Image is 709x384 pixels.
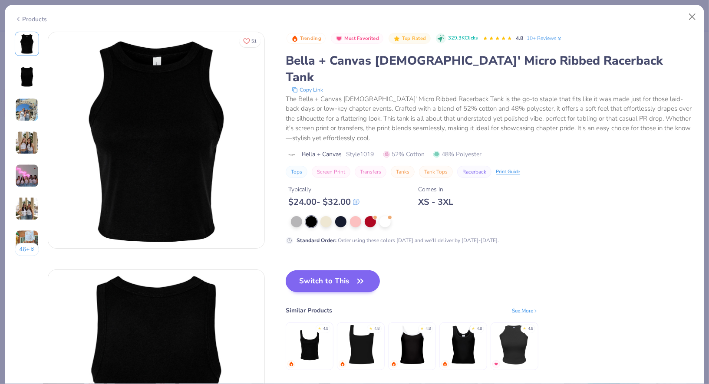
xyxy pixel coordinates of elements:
[472,326,475,329] div: ★
[48,32,264,248] img: Front
[425,326,431,332] div: 4.8
[528,326,533,332] div: 4.8
[369,326,373,329] div: ★
[286,53,694,85] div: Bella + Canvas [DEMOGRAPHIC_DATA]' Micro Ribbed Racerback Tank
[419,166,453,178] button: Tank Tops
[340,361,345,367] img: trending.gif
[287,33,326,44] button: Badge Button
[512,307,538,315] div: See More
[297,237,336,244] strong: Standard Order :
[402,36,426,41] span: Top Rated
[15,15,47,24] div: Products
[239,35,261,47] button: Like
[288,185,359,194] div: Typically
[344,36,379,41] span: Most Favorited
[16,66,37,87] img: Back
[433,150,481,159] span: 48% Polyester
[496,168,520,176] div: Print Guide
[302,150,342,159] span: Bella + Canvas
[336,35,343,42] img: Most Favorited sort
[383,150,425,159] span: 52% Cotton
[340,324,382,365] img: Fresh Prints Sydney Square Neck Tank Top
[418,185,453,194] div: Comes In
[477,326,482,332] div: 4.8
[291,35,298,42] img: Trending sort
[318,326,321,329] div: ★
[346,150,374,159] span: Style 1019
[483,32,512,46] div: 4.8 Stars
[15,164,39,187] img: User generated content
[443,324,484,365] img: Fresh Prints Sunset Blvd Ribbed Scoop Tank Top
[16,33,37,54] img: Front
[15,197,39,220] img: User generated content
[300,36,321,41] span: Trending
[289,324,330,365] img: Bella Canvas Ladies' Micro Ribbed Scoop Tank
[442,361,448,367] img: trending.gif
[374,326,379,332] div: 4.8
[389,33,430,44] button: Badge Button
[523,326,526,329] div: ★
[457,166,491,178] button: Racerback
[323,326,328,332] div: 4.9
[286,94,694,143] div: The Bella + Canvas [DEMOGRAPHIC_DATA]' Micro Ribbed Racerback Tank is the go-to staple that fits ...
[355,166,386,178] button: Transfers
[289,85,326,94] button: copy to clipboard
[391,166,415,178] button: Tanks
[494,324,535,365] img: Fresh Prints Melrose Ribbed Tank Top
[288,197,359,207] div: $ 24.00 - $ 32.00
[15,131,39,154] img: User generated content
[15,98,39,121] img: User generated content
[420,326,424,329] div: ★
[15,230,39,253] img: User generated content
[15,243,40,256] button: 46+
[527,34,563,42] a: 10+ Reviews
[393,35,400,42] img: Top Rated sort
[289,361,294,367] img: trending.gif
[286,306,332,315] div: Similar Products
[391,361,396,367] img: trending.gif
[286,166,307,178] button: Tops
[392,324,433,365] img: Fresh Prints Cali Camisole Top
[494,361,499,367] img: MostFav.gif
[516,35,523,42] span: 4.8
[331,33,383,44] button: Badge Button
[297,236,499,244] div: Order using these colors [DATE] and we'll deliver by [DATE]-[DATE].
[286,270,380,292] button: Switch to This
[251,39,257,43] span: 51
[448,35,478,42] span: 329.3K Clicks
[684,9,701,25] button: Close
[418,197,453,207] div: XS - 3XL
[312,166,350,178] button: Screen Print
[286,151,297,158] img: brand logo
